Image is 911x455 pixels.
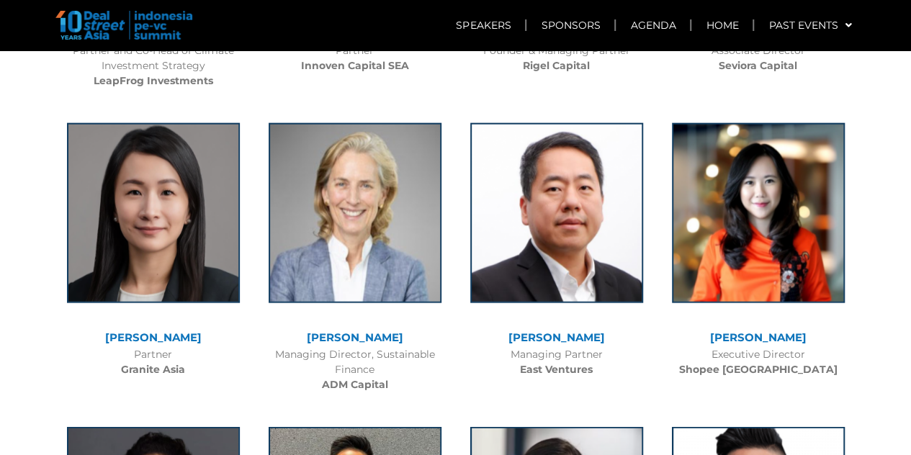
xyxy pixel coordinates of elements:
[67,123,240,303] img: Ming Eng
[441,9,525,42] a: Speakers
[307,330,403,344] a: [PERSON_NAME]
[672,123,845,303] img: Christin Djuarto
[508,330,605,344] a: [PERSON_NAME]
[463,347,650,377] div: Managing Partner
[679,363,838,376] b: Shopee [GEOGRAPHIC_DATA]
[470,123,643,303] img: Roderick Purwana
[60,347,247,377] div: Partner
[301,59,409,72] b: Innoven Capital SEA
[463,43,650,73] div: Founder & Managing Partner
[665,347,852,377] div: Executive Director
[261,347,449,392] div: Managing Director, Sustainable Finance
[754,9,866,42] a: Past Events
[710,330,807,344] a: [PERSON_NAME]
[105,330,202,344] a: [PERSON_NAME]
[121,363,185,376] b: Granite Asia
[520,363,593,376] b: East Ventures
[60,43,247,89] div: Partner and Co-Head of Climate Investment Strategy
[269,123,441,303] img: Lisa Genasci
[719,59,797,72] b: Seviora Capital
[322,378,388,391] b: ADM Capital
[523,59,590,72] b: Rigel Capital
[691,9,753,42] a: Home
[94,74,213,87] b: LeapFrog Investments
[665,43,852,73] div: Associate Director
[616,9,690,42] a: Agenda
[261,43,449,73] div: Partner
[526,9,614,42] a: Sponsors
